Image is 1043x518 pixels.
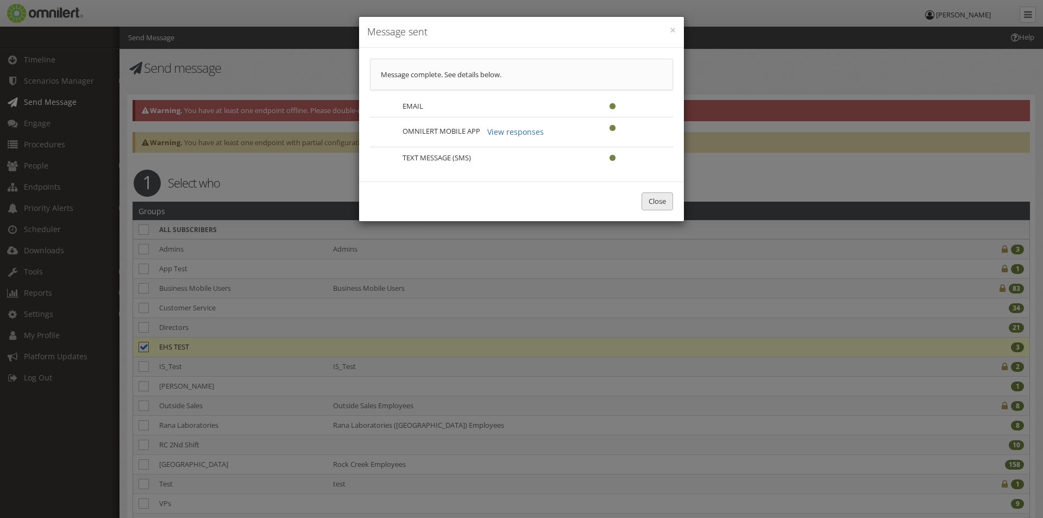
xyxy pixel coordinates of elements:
[480,123,551,141] button: View responses
[395,153,573,163] div: TEXT MESSAGE (SMS)
[642,192,673,210] button: Close
[370,59,673,91] div: Message complete. See details below.
[670,25,676,36] button: ×
[24,8,47,17] span: Help
[395,101,573,111] div: EMAIL
[395,123,573,141] div: OMNILERT MOBILE APP
[367,25,676,39] h4: Message sent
